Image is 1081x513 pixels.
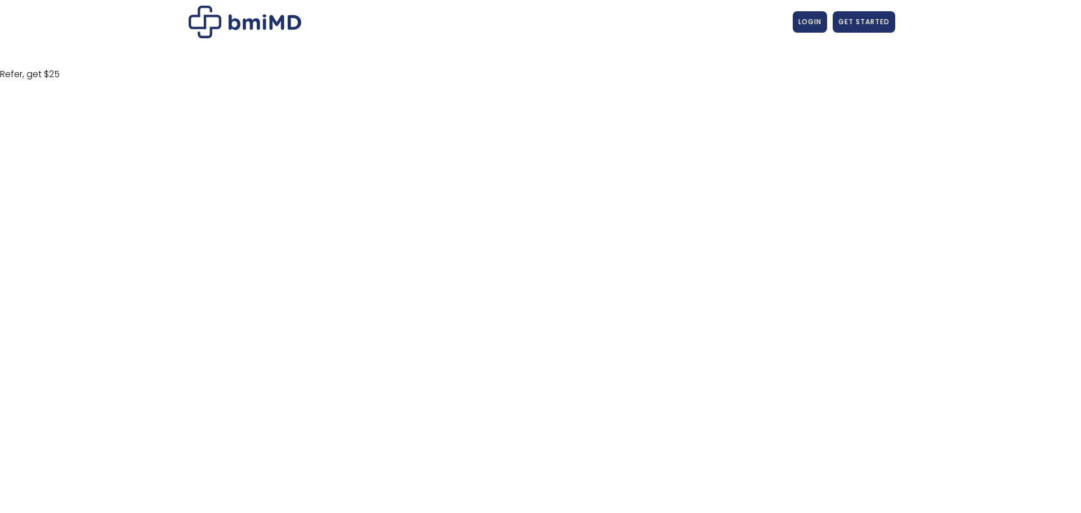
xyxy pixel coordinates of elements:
[833,11,895,33] a: GET STARTED
[798,17,821,26] span: LOGIN
[838,17,890,26] span: GET STARTED
[793,11,827,33] a: LOGIN
[189,6,301,38] img: Patient Messaging Portal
